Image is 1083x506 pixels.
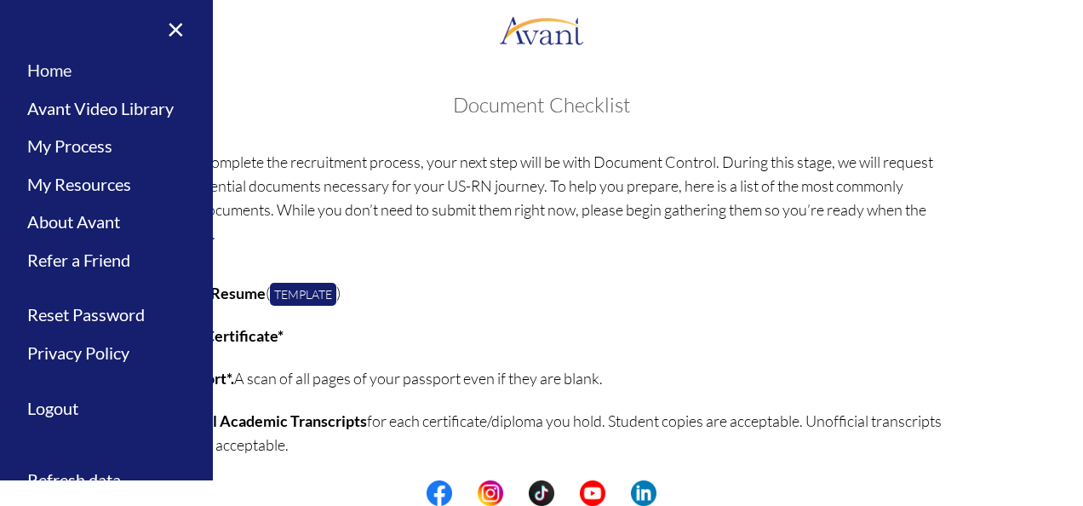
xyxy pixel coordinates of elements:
[17,94,1066,116] h3: Document Checklist
[167,281,944,305] p: ( )
[554,480,580,506] img: blank.png
[167,475,944,499] p: (Secondary Education Diploma and/or official examination results)
[270,283,336,306] a: Template
[167,409,944,457] p: for each certificate/diploma you hold. Student copies are acceptable. Unofficial transcripts are ...
[503,480,529,506] img: blank.png
[580,480,605,506] img: yt.png
[605,480,631,506] img: blank.png
[167,326,284,345] b: Birth Certificate*
[631,480,656,506] img: li.png
[478,480,503,506] img: in.png
[167,411,367,430] b: Official Academic Transcripts
[452,480,478,506] img: blank.png
[499,4,584,55] img: logo.png
[167,478,307,497] b: High School Diploma
[167,284,266,302] b: Avant Resume
[529,480,554,506] img: tt.png
[140,150,944,245] p: Once you complete the recruitment process, your next step will be with Document Control. During t...
[427,480,452,506] img: fb.png
[167,366,944,390] p: A scan of all pages of your passport even if they are blank.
